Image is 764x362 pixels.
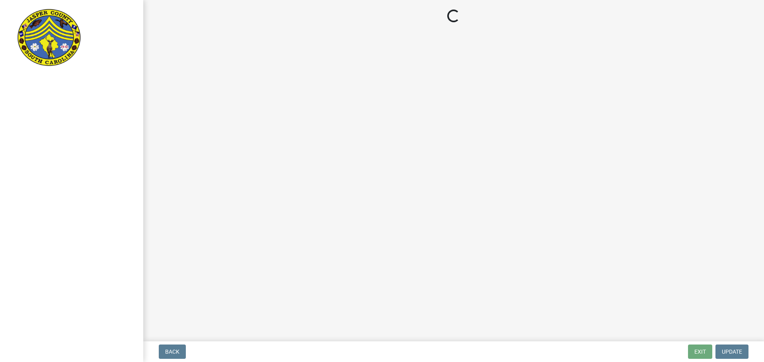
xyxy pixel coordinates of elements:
button: Back [159,345,186,359]
span: Back [165,348,179,355]
button: Update [715,345,748,359]
img: Jasper County, South Carolina [16,8,82,68]
button: Exit [688,345,712,359]
span: Update [722,348,742,355]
